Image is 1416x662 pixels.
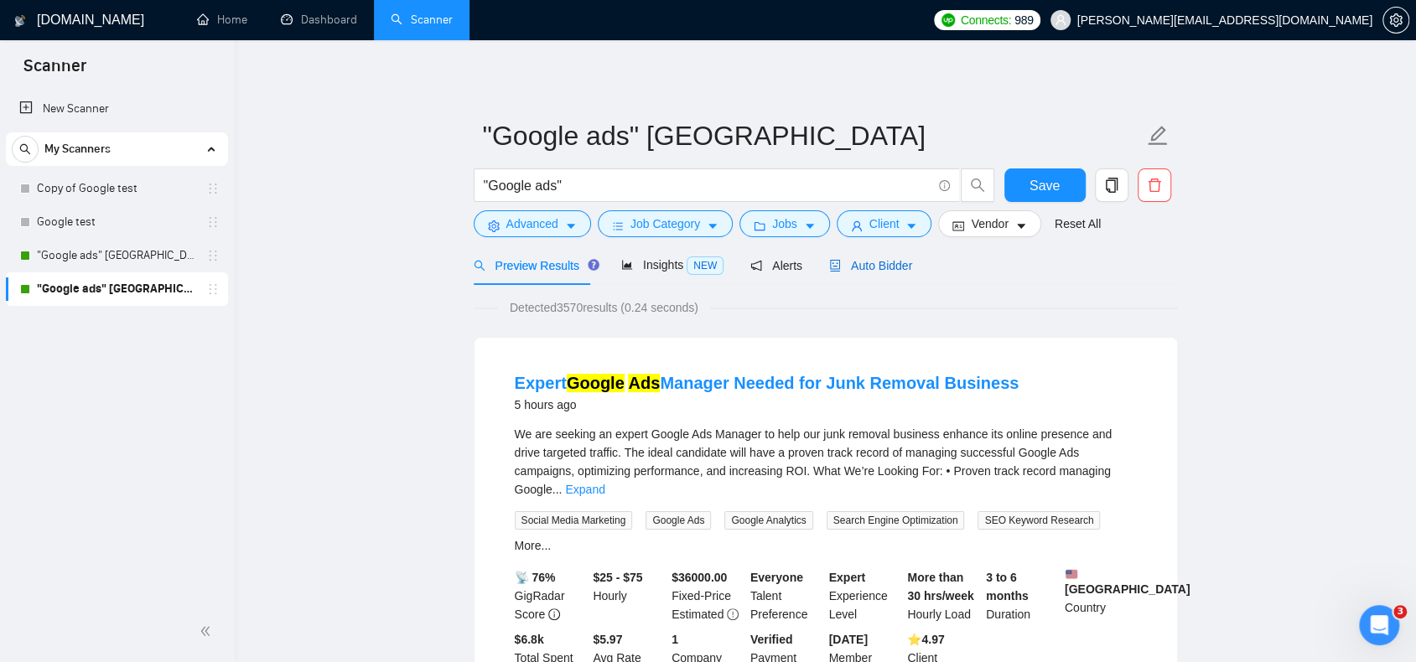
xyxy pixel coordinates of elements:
[827,511,965,530] span: Search Engine Optimization
[727,608,739,620] span: exclamation-circle
[628,374,660,392] mark: Ads
[1004,168,1086,202] button: Save
[938,210,1040,237] button: idcardVendorcaret-down
[829,571,866,584] b: Expert
[511,568,590,623] div: GigRadar Score
[281,13,357,27] a: dashboardDashboard
[10,54,100,89] span: Scanner
[869,215,900,233] span: Client
[907,633,944,646] b: ⭐️ 4.97
[206,182,220,195] span: holder
[1147,125,1169,147] span: edit
[474,259,594,272] span: Preview Results
[598,210,733,237] button: barsJob Categorycaret-down
[474,260,485,272] span: search
[750,260,762,272] span: notification
[515,539,552,552] a: More...
[672,608,724,621] span: Estimated
[672,633,678,646] b: 1
[1095,168,1128,202] button: copy
[44,132,111,166] span: My Scanners
[12,136,39,163] button: search
[1096,178,1128,193] span: copy
[565,483,604,496] a: Expand
[484,175,931,196] input: Search Freelance Jobs...
[506,215,558,233] span: Advanced
[907,571,973,603] b: More than 30 hrs/week
[1139,178,1170,193] span: delete
[565,220,577,232] span: caret-down
[197,13,247,27] a: homeHome
[986,571,1029,603] b: 3 to 6 months
[837,210,932,237] button: userClientcaret-down
[971,215,1008,233] span: Vendor
[1382,7,1409,34] button: setting
[687,256,724,275] span: NEW
[621,259,633,271] span: area-chart
[612,220,624,232] span: bars
[589,568,668,623] div: Hourly
[567,374,625,392] mark: Google
[1015,220,1027,232] span: caret-down
[1393,605,1407,618] span: 3
[978,511,1100,530] span: SEO Keyword Research
[750,633,793,646] b: Verified
[1061,568,1140,623] div: Country
[829,260,841,272] span: robot
[206,249,220,262] span: holder
[1055,215,1101,233] a: Reset All
[939,180,950,191] span: info-circle
[646,511,711,530] span: Google Ads
[772,215,797,233] span: Jobs
[515,571,556,584] b: 📡 76%
[754,220,765,232] span: folder
[488,220,500,232] span: setting
[37,172,196,205] a: Copy of Google test
[206,282,220,296] span: holder
[739,210,830,237] button: folderJobscaret-down
[707,220,718,232] span: caret-down
[1014,11,1033,29] span: 989
[826,568,905,623] div: Experience Level
[19,92,215,126] a: New Scanner
[961,11,1011,29] span: Connects:
[37,239,196,272] a: "Google ads" [GEOGRAPHIC_DATA]
[586,257,601,272] div: Tooltip anchor
[941,13,955,27] img: upwork-logo.png
[750,571,803,584] b: Everyone
[206,215,220,229] span: holder
[548,608,560,620] span: info-circle
[200,623,216,639] span: double-left
[474,210,591,237] button: settingAdvancedcaret-down
[515,425,1137,499] div: We are seeking an expert Google Ads Manager to help our junk removal business enhance its online ...
[14,8,26,34] img: logo
[515,395,1019,415] div: 5 hours ago
[1030,175,1060,196] span: Save
[515,511,633,530] span: Social Media Marketing
[747,568,826,623] div: Talent Preference
[515,427,1113,496] span: We are seeking an expert Google Ads Manager to help our junk removal business enhance its online ...
[1065,568,1190,596] b: [GEOGRAPHIC_DATA]
[668,568,747,623] div: Fixed-Price
[1138,168,1171,202] button: delete
[804,220,816,232] span: caret-down
[6,92,228,126] li: New Scanner
[498,298,710,317] span: Detected 3570 results (0.24 seconds)
[391,13,453,27] a: searchScanner
[552,483,563,496] span: ...
[961,168,994,202] button: search
[515,633,544,646] b: $ 6.8k
[1382,13,1409,27] a: setting
[1359,605,1399,645] iframe: Intercom live chat
[983,568,1061,623] div: Duration
[724,511,812,530] span: Google Analytics
[962,178,993,193] span: search
[13,143,38,155] span: search
[672,571,727,584] b: $ 36000.00
[593,633,622,646] b: $5.97
[851,220,863,232] span: user
[37,205,196,239] a: Google test
[621,258,724,272] span: Insights
[952,220,964,232] span: idcard
[37,272,196,306] a: "Google ads" [GEOGRAPHIC_DATA]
